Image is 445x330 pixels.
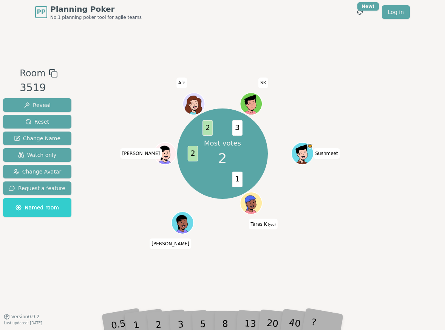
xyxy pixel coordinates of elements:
a: Log in [382,5,410,19]
span: Click to change your name [249,219,278,229]
button: Reveal [3,98,71,112]
span: Planning Poker [50,4,142,14]
button: New! [353,5,367,19]
span: Click to change your name [121,148,162,159]
button: Reset [3,115,71,129]
span: Click to change your name [176,77,187,88]
button: Change Name [3,132,71,145]
button: Request a feature [3,181,71,195]
span: Click to change your name [258,77,268,88]
span: 2 [202,120,213,136]
div: 3519 [20,80,57,96]
span: Click to change your name [150,239,191,249]
button: Watch only [3,148,71,162]
span: Watch only [18,151,57,159]
span: 2 [188,146,198,161]
span: 2 [218,148,227,169]
span: Request a feature [9,184,65,192]
span: Named room [15,204,59,211]
span: Change Name [14,135,60,142]
button: Named room [3,198,71,217]
span: 3 [232,120,243,136]
span: Room [20,67,45,80]
button: Click to change your avatar [241,193,261,214]
span: PP [37,8,45,17]
span: Reveal [24,101,51,109]
button: Change Avatar [3,165,71,178]
span: 1 [232,172,243,187]
p: Most votes [204,139,241,148]
span: Sushmeet is the host [307,143,313,149]
span: No.1 planning poker tool for agile teams [50,14,142,20]
button: Version0.9.2 [4,314,40,320]
span: Reset [25,118,49,125]
span: Version 0.9.2 [11,314,40,320]
span: Last updated: [DATE] [4,321,42,325]
a: PPPlanning PokerNo.1 planning poker tool for agile teams [35,4,142,20]
div: New! [357,2,379,11]
span: (you) [267,223,276,226]
span: Change Avatar [13,168,62,175]
span: Click to change your name [313,148,340,159]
